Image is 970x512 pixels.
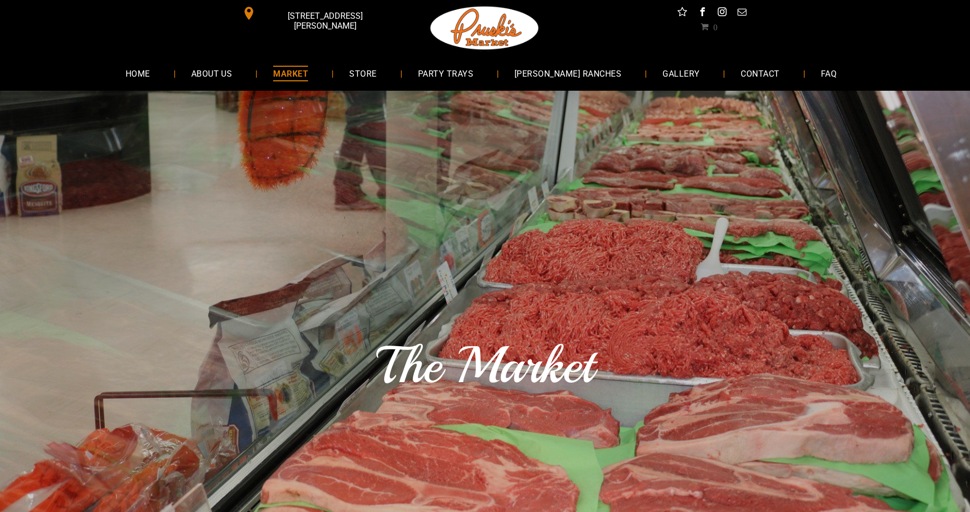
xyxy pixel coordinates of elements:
[725,59,795,87] a: CONTACT
[334,59,392,87] a: STORE
[735,5,748,21] a: email
[110,59,166,87] a: HOME
[402,59,489,87] a: PARTY TRAYS
[695,5,709,21] a: facebook
[257,59,324,87] a: MARKET
[176,59,248,87] a: ABOUT US
[376,333,594,398] span: The Market
[257,6,392,36] span: [STREET_ADDRESS][PERSON_NAME]
[647,59,715,87] a: GALLERY
[499,59,637,87] a: [PERSON_NAME] RANCHES
[235,5,395,21] a: [STREET_ADDRESS][PERSON_NAME]
[715,5,729,21] a: instagram
[805,59,852,87] a: FAQ
[713,22,717,31] span: 0
[676,5,689,21] a: Social network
